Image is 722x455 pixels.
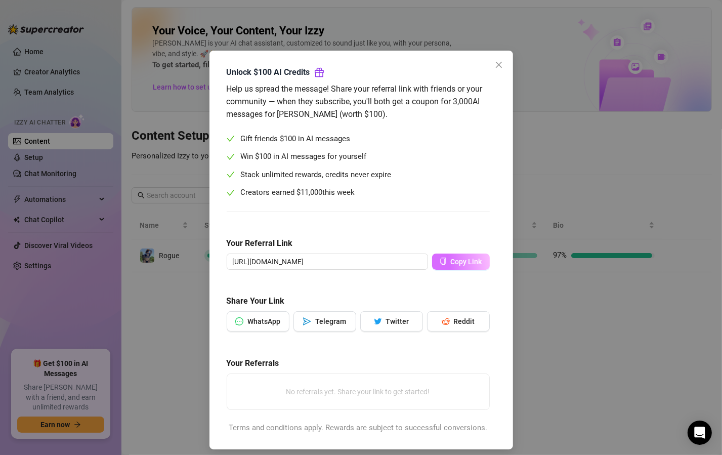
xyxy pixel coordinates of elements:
[442,317,450,325] span: reddit
[227,82,490,120] div: Help us spread the message! Share your referral link with friends or your community — when they s...
[454,317,475,325] span: Reddit
[303,317,311,325] span: send
[360,311,423,332] button: twitterTwitter
[491,61,507,69] span: Close
[227,311,289,332] button: messageWhatsApp
[293,311,356,332] button: sendTelegram
[227,135,235,143] span: check
[227,357,490,369] h5: Your Referrals
[227,189,235,197] span: check
[241,133,351,145] span: Gift friends $100 in AI messages
[432,254,490,270] button: Copy Link
[227,237,490,250] h5: Your Referral Link
[247,317,280,325] span: WhatsApp
[374,317,382,325] span: twitter
[235,317,243,325] span: message
[427,311,490,332] button: redditReddit
[227,67,310,77] strong: Unlock $100 AI Credits
[315,317,346,325] span: Telegram
[241,151,367,163] span: Win $100 in AI messages for yourself
[440,258,447,265] span: copy
[451,258,482,266] span: Copy Link
[241,187,355,199] span: Creators earned $ this week
[491,57,507,73] button: Close
[231,378,485,405] div: No referrals yet. Share your link to get started!
[227,171,235,179] span: check
[227,422,490,434] div: Terms and conditions apply. Rewards are subject to successful conversions.
[227,153,235,161] span: check
[688,421,712,445] div: Open Intercom Messenger
[227,295,490,307] h5: Share Your Link
[241,169,392,181] span: Stack unlimited rewards, credits never expire
[495,61,503,69] span: close
[386,317,409,325] span: Twitter
[314,67,324,77] span: gift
